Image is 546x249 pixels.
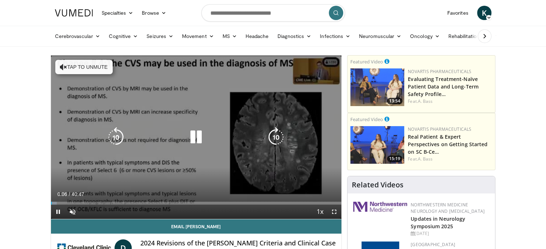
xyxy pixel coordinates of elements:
[327,205,341,219] button: Fullscreen
[140,239,336,247] h4: 2024 Revisions of the [PERSON_NAME] Criteria and Clinical Case
[408,156,492,162] div: Feat.
[137,6,171,20] a: Browse
[350,116,383,123] small: Featured Video
[97,6,138,20] a: Specialties
[411,215,465,230] a: Updates in Neurology Symposium 2025
[406,29,444,43] a: Oncology
[408,126,471,132] a: Novartis Pharmaceuticals
[65,205,80,219] button: Unmute
[71,191,84,197] span: 40:47
[273,29,316,43] a: Diagnostics
[411,202,485,214] a: Northwestern Medicine Neurology and [MEDICAL_DATA]
[443,6,473,20] a: Favorites
[350,58,383,65] small: Featured Video
[350,126,404,164] img: 2bf30652-7ca6-4be0-8f92-973f220a5948.png.150x105_q85_crop-smart_upscale.png
[355,29,406,43] a: Neuromuscular
[477,6,491,20] a: K
[51,205,65,219] button: Pause
[313,205,327,219] button: Playback Rate
[411,241,455,248] a: [GEOGRAPHIC_DATA]
[104,29,143,43] a: Cognitive
[444,29,484,43] a: Rehabilitation
[55,9,93,16] img: VuMedi Logo
[201,4,345,21] input: Search topics, interventions
[387,98,402,104] span: 13:54
[418,98,433,104] a: A. Bass
[178,29,218,43] a: Movement
[51,202,342,205] div: Progress Bar
[350,126,404,164] a: 15:19
[350,68,404,106] a: 13:54
[51,219,342,234] a: Email [PERSON_NAME]
[57,191,67,197] span: 0:06
[51,56,342,219] video-js: Video Player
[51,29,104,43] a: Cerebrovascular
[387,155,402,162] span: 15:19
[411,230,489,237] div: [DATE]
[408,133,487,155] a: Real Patient & Expert Perspectives on Getting Started on SC B-Ce…
[408,76,479,97] a: Evaluating Treatment-Naïve Patient Data and Long-Term Safety Profile…
[418,156,433,162] a: A. Bass
[218,29,241,43] a: MS
[352,181,403,189] h4: Related Videos
[142,29,178,43] a: Seizures
[55,60,113,74] button: Tap to unmute
[353,202,407,212] img: 2a462fb6-9365-492a-ac79-3166a6f924d8.png.150x105_q85_autocrop_double_scale_upscale_version-0.2.jpg
[69,191,70,197] span: /
[350,68,404,106] img: 37a18655-9da9-4d40-a34e-6cccd3ffc641.png.150x105_q85_crop-smart_upscale.png
[316,29,355,43] a: Infections
[408,98,492,105] div: Feat.
[241,29,273,43] a: Headache
[408,68,471,75] a: Novartis Pharmaceuticals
